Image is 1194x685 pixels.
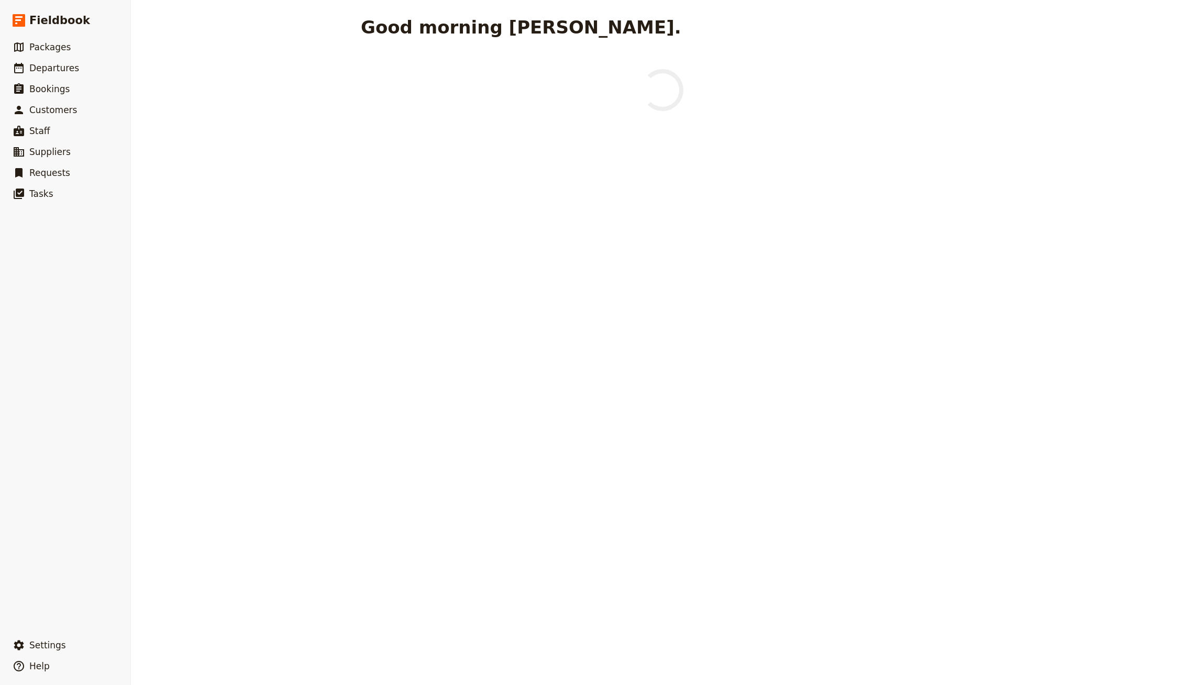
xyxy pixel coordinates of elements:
span: Bookings [29,84,70,94]
span: Fieldbook [29,13,90,28]
span: Tasks [29,189,53,199]
span: Departures [29,63,79,73]
span: Staff [29,126,50,136]
span: Suppliers [29,147,71,157]
span: Requests [29,168,70,178]
span: Settings [29,640,66,650]
span: Packages [29,42,71,52]
span: Customers [29,105,77,115]
span: Help [29,661,50,671]
h1: Good morning [PERSON_NAME]. [361,17,681,38]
